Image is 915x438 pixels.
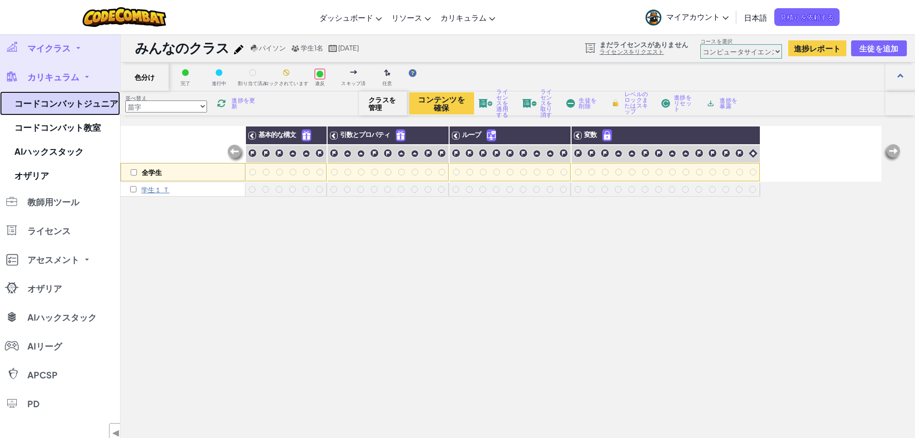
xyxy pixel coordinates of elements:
font: 進捗を更新 [232,97,255,110]
font: アセスメント [27,254,79,265]
img: IconChallengeLevel.svg [492,149,501,158]
img: CodeCombatのロゴ [83,7,167,27]
img: IconPracticeLevel.svg [411,150,419,158]
img: IconChallengeLevel.svg [383,149,392,158]
img: IconChallengeLevel.svg [519,149,528,158]
img: IconChallengeLevel.svg [424,149,433,158]
a: 日本語 [739,4,772,30]
img: IconChallengeLevel.svg [451,149,461,158]
img: avatar [646,10,661,25]
font: 割り当て済み [238,80,267,86]
font: オザリア [14,170,49,181]
font: AIハックスタック [27,312,97,323]
img: IconChallengeLevel.svg [315,149,324,158]
a: リソース [387,4,436,30]
img: IconPaidLevel.svg [603,130,611,141]
img: Arrow_Left_Inactive.png [226,144,245,163]
img: MultipleUsers.png [291,45,300,52]
font: ロックされています [264,80,308,86]
img: IconPracticeLevel.svg [628,150,636,158]
font: 教師用ツール [27,196,79,207]
p: 学生１ Ｔ [141,186,170,193]
img: IconChallengeLevel.svg [329,149,339,158]
font: コンテンツを確保 [418,94,465,113]
font: カリキュラム [27,71,79,82]
img: IconPracticeLevel.svg [546,150,554,158]
a: ダッシュボード [315,4,387,30]
img: IconChallengeLevel.svg [573,149,583,158]
img: IconHint.svg [409,69,416,77]
img: IconPracticeLevel.svg [357,150,365,158]
img: IconFreeLevelv2.svg [302,130,311,141]
font: 学生1名 [301,43,324,52]
font: ダッシュボード [319,13,373,23]
img: IconPracticeLevel.svg [533,150,541,158]
img: IconChallengeLevel.svg [248,149,257,158]
img: IconChallengeLevel.svg [370,149,379,158]
img: IconIntro.svg [749,149,757,158]
img: IconSkippedLevel.svg [350,70,357,74]
img: IconArchive.svg [706,99,716,108]
img: IconChallengeLevel.svg [465,149,474,158]
img: IconUnlockWithCall.svg [487,130,496,141]
font: コードコンバット教室 [14,122,101,133]
img: IconChallengeLevel.svg [721,149,731,158]
img: IconPracticeLevel.svg [302,150,310,158]
font: まだライセンスがありません [599,40,688,49]
font: ライセンスを取り消す [540,88,552,118]
font: 変数 [584,130,597,139]
font: 色分け [134,73,155,81]
a: 見積りを依頼する [774,8,840,26]
img: IconReload.svg [215,99,228,108]
img: IconPracticeLevel.svg [614,150,622,158]
img: IconChallengeLevel.svg [641,149,650,158]
img: IconPracticeLevel.svg [668,150,676,158]
img: IconPracticeLevel.svg [289,150,297,158]
font: 進行中 [212,80,227,86]
font: ライセンスをリクエスト [599,48,664,55]
a: マイアカウント [641,2,733,32]
img: IconChallengeLevel.svg [478,149,488,158]
font: クラスを管理 [368,95,396,112]
font: 学生１ Ｔ [141,185,170,194]
img: IconLicenseApply.svg [478,99,493,108]
img: python.png [251,45,258,52]
img: IconChallengeLevel.svg [437,149,446,158]
font: レベルのロックまたはスキップ [624,90,648,115]
button: コンテンツを確保 [409,92,474,114]
font: 並べ替え [125,95,147,101]
img: IconChallengeLevel.svg [654,149,663,158]
font: [DATE] [338,43,359,52]
font: 違反 [315,80,325,86]
font: ループ [462,130,481,139]
font: コースを選択 [700,38,732,44]
img: IconChallengeLevel.svg [587,149,596,158]
font: 進捗をリセット [674,94,692,113]
font: 生徒を削除 [579,97,597,110]
img: IconLicenseRevoke.svg [522,99,537,108]
a: カリキュラム [436,4,500,30]
font: PD [27,398,39,409]
img: IconChallengeLevel.svg [505,149,514,158]
font: AIハックスタック [14,146,84,157]
font: リソース [391,13,422,23]
button: 生徒を追加 [851,40,906,56]
font: ライセンスを適用する [496,88,508,118]
img: iconPencil.svg [234,45,244,54]
font: AIリーグ [27,340,62,351]
img: IconReset.svg [661,99,670,108]
img: Arrow_Left_Inactive.png [882,143,902,163]
font: 任意 [382,80,392,86]
img: IconChallengeLevel.svg [708,149,717,158]
img: IconChallengeLevel.svg [735,149,744,158]
img: IconOptionalLevel.svg [384,69,390,77]
font: マイアカウント [666,12,720,22]
font: オザリア [27,283,62,294]
font: みんなのクラス [135,38,229,57]
font: スキップ済 [341,80,366,86]
font: コードコンバットジュニア [14,98,118,109]
font: カリキュラム [440,13,487,23]
a: 進捗レポート [788,40,847,56]
img: IconChallengeLevel.svg [695,149,704,158]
